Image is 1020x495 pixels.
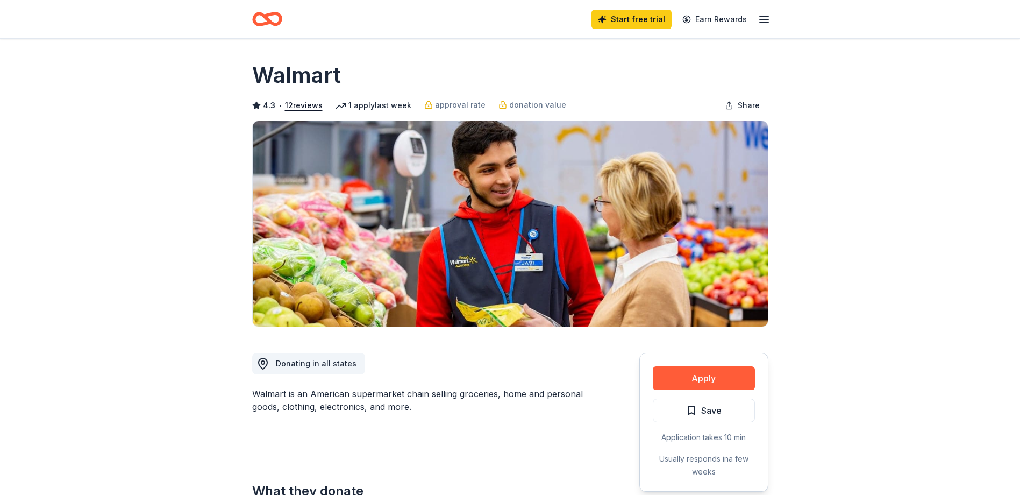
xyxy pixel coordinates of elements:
span: Save [701,404,722,418]
a: donation value [498,98,566,111]
span: Donating in all states [276,359,356,368]
button: 12reviews [285,99,323,112]
span: donation value [509,98,566,111]
button: Save [653,399,755,422]
div: Application takes 10 min [653,431,755,444]
a: Start free trial [591,10,672,29]
span: • [278,101,282,110]
div: 1 apply last week [336,99,411,112]
span: approval rate [435,98,486,111]
a: Home [252,6,282,32]
h1: Walmart [252,60,341,90]
button: Share [716,95,768,116]
span: 4.3 [263,99,275,112]
a: Earn Rewards [676,10,753,29]
a: approval rate [424,98,486,111]
div: Usually responds in a few weeks [653,452,755,478]
button: Apply [653,366,755,390]
img: Image for Walmart [253,121,768,327]
div: Walmart is an American supermarket chain selling groceries, home and personal goods, clothing, el... [252,387,588,413]
span: Share [738,99,760,112]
